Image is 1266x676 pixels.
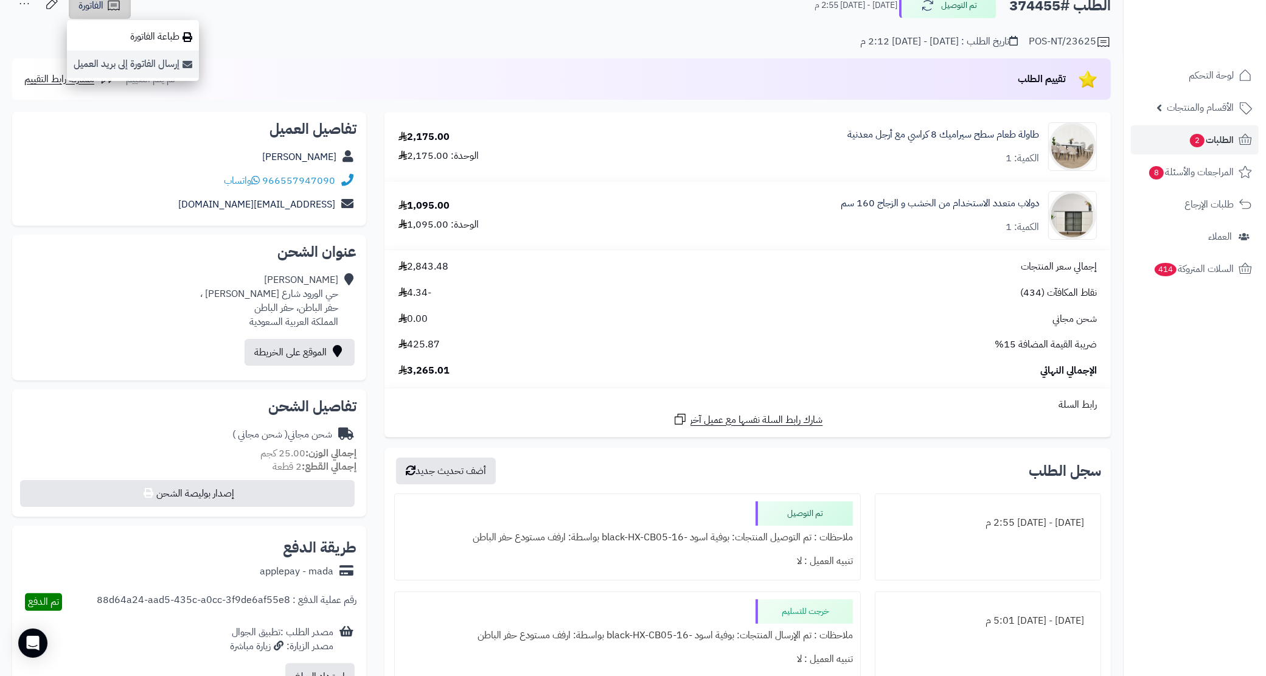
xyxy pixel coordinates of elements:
a: الموقع على الخريطة [245,339,355,366]
span: العملاء [1208,228,1232,245]
div: Open Intercom Messenger [18,629,47,658]
span: إجمالي سعر المنتجات [1021,260,1097,274]
div: شحن مجاني [232,428,332,442]
div: رقم عملية الدفع : 88d64a24-aad5-435c-a0cc-3f9de6af55e8 [97,593,356,611]
span: شارك رابط السلة نفسها مع عميل آخر [690,413,823,427]
h2: طريقة الدفع [283,540,356,555]
a: مشاركة رابط التقييم [24,72,115,86]
small: 2 قطعة [273,459,356,474]
div: الوحدة: 2,175.00 [398,149,479,163]
div: تنبيه العميل : لا [402,647,853,671]
span: الأقسام والمنتجات [1167,99,1234,116]
div: applepay - mada [260,565,333,579]
div: الكمية: 1 [1006,220,1039,234]
div: [DATE] - [DATE] 2:55 م [883,511,1093,535]
button: إصدار بوليصة الشحن [20,480,355,507]
span: 2 [1190,134,1205,147]
span: 3,265.01 [398,364,450,378]
div: POS-NT/23625 [1029,35,1111,49]
strong: إجمالي الوزن: [305,446,356,461]
span: طلبات الإرجاع [1184,196,1234,213]
span: نقاط المكافآت (434) [1020,286,1097,300]
div: تاريخ الطلب : [DATE] - [DATE] 2:12 م [860,35,1018,49]
a: [EMAIL_ADDRESS][DOMAIN_NAME] [178,197,335,212]
div: رابط السلة [389,398,1106,412]
span: السلات المتروكة [1153,260,1234,277]
a: الطلبات2 [1131,125,1259,155]
div: مصدر الطلب :تطبيق الجوال [230,625,333,653]
small: 25.00 كجم [260,446,356,461]
a: السلات المتروكة414 [1131,254,1259,284]
span: 8 [1149,166,1164,179]
h2: تفاصيل الشحن [22,399,356,414]
div: [PERSON_NAME] حي الورود شارع [PERSON_NAME] ، حفر الباطن، حفر الباطن المملكة العربية السعودية [200,273,338,329]
img: 1753346813-1-90x90.jpg [1049,191,1096,240]
h3: سجل الطلب [1029,464,1101,478]
div: ملاحظات : تم التوصيل المنتجات: بوفية اسود -black-HX-CB05-16 بواسطة: ارفف مستودع حفر الباطن [402,526,853,549]
img: logo-2.png [1183,34,1254,60]
a: العملاء [1131,222,1259,251]
div: خرجت للتسليم [756,599,853,624]
span: 0.00 [398,312,428,326]
a: طلبات الإرجاع [1131,190,1259,219]
div: الوحدة: 1,095.00 [398,218,479,232]
span: 414 [1155,263,1177,276]
a: 966557947090 [262,173,335,188]
span: الطلبات [1189,131,1234,148]
div: تنبيه العميل : لا [402,549,853,573]
div: مصدر الزيارة: زيارة مباشرة [230,639,333,653]
a: إرسال الفاتورة إلى بريد العميل [67,51,199,78]
span: ضريبة القيمة المضافة 15% [995,338,1097,352]
a: دولاب متعدد الاستخدام من الخشب و الزجاج 160 سم [841,197,1039,211]
div: 2,175.00 [398,130,450,144]
a: المراجعات والأسئلة8 [1131,158,1259,187]
a: طباعة الفاتورة [67,23,199,51]
span: 425.87 [398,338,440,352]
div: 1,095.00 [398,199,450,213]
h2: تفاصيل العميل [22,122,356,136]
span: المراجعات والأسئلة [1148,164,1234,181]
div: [DATE] - [DATE] 5:01 م [883,609,1093,633]
a: شارك رابط السلة نفسها مع عميل آخر [673,412,823,427]
div: ملاحظات : تم الإرسال المنتجات: بوفية اسود -black-HX-CB05-16 بواسطة: ارفف مستودع حفر الباطن [402,624,853,647]
a: [PERSON_NAME] [262,150,336,164]
span: تقييم الطلب [1018,72,1066,86]
span: 2,843.48 [398,260,448,274]
div: الكمية: 1 [1006,152,1039,166]
img: 1751806280-1-90x90.jpg [1049,122,1096,171]
span: الإجمالي النهائي [1040,364,1097,378]
a: طاولة طعام سطح سيراميك 8 كراسي مع أرجل معدنية [847,128,1039,142]
span: ( شحن مجاني ) [232,427,288,442]
span: لوحة التحكم [1189,67,1234,84]
span: مشاركة رابط التقييم [24,72,94,86]
a: لوحة التحكم [1131,61,1259,90]
h2: عنوان الشحن [22,245,356,259]
button: أضف تحديث جديد [396,458,496,484]
span: -4.34 [398,286,431,300]
strong: إجمالي القطع: [302,459,356,474]
a: واتساب [224,173,260,188]
span: شحن مجاني [1052,312,1097,326]
span: تم الدفع [28,594,59,609]
div: تم التوصيل [756,501,853,526]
